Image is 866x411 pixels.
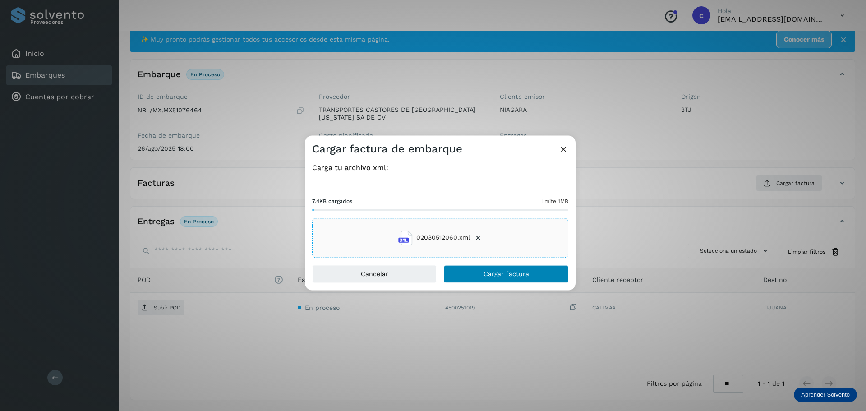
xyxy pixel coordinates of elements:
[312,197,352,205] span: 7.4KB cargados
[484,271,529,277] span: Cargar factura
[541,197,568,205] span: límite 1MB
[794,388,857,402] div: Aprender Solvento
[444,265,568,283] button: Cargar factura
[312,143,462,156] h3: Cargar factura de embarque
[801,391,850,398] p: Aprender Solvento
[361,271,388,277] span: Cancelar
[416,233,470,243] span: 02030512060.xml
[312,163,568,172] h4: Carga tu archivo xml:
[312,265,437,283] button: Cancelar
